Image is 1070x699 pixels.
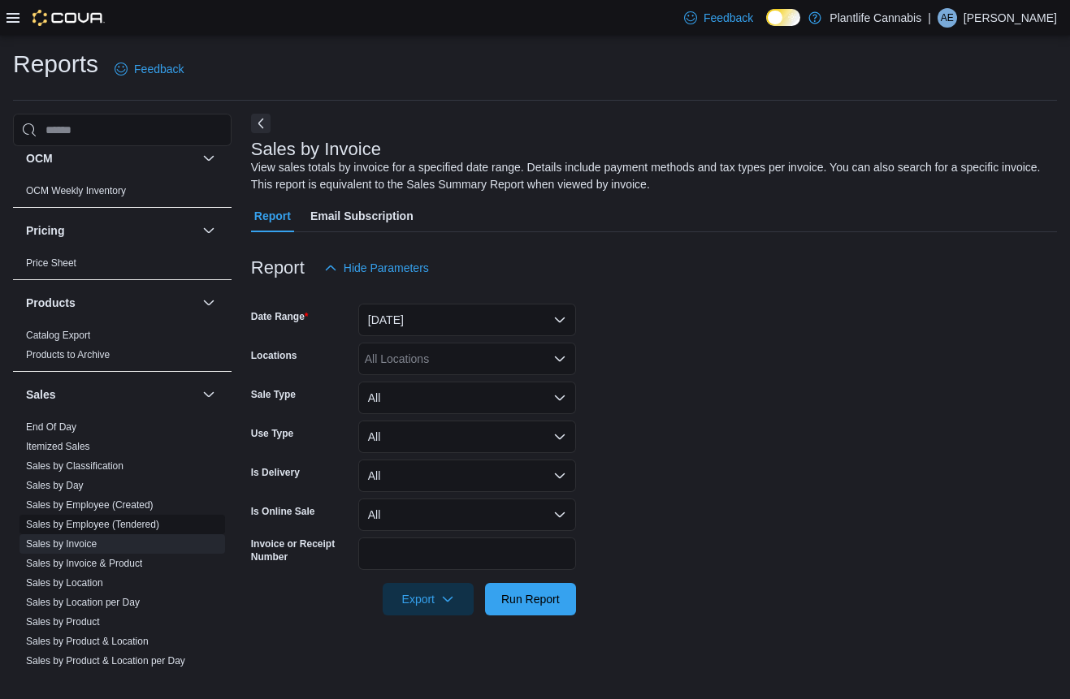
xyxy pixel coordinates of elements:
[254,200,291,232] span: Report
[26,184,126,197] span: OCM Weekly Inventory
[938,8,957,28] div: Ashley Eby
[26,329,90,342] span: Catalog Export
[26,576,103,589] span: Sales by Location
[26,348,110,361] span: Products to Archive
[26,460,123,472] span: Sales by Classification
[344,260,429,276] span: Hide Parameters
[830,8,921,28] p: Plantlife Cannabis
[26,635,149,648] span: Sales by Product & Location
[964,8,1057,28] p: [PERSON_NAME]
[134,61,184,77] span: Feedback
[26,349,110,360] a: Products to Archive
[26,257,76,269] a: Price Sheet
[26,655,185,667] a: Sales by Product & Location per Day
[26,150,53,166] h3: OCM
[26,222,196,239] button: Pricing
[108,53,190,85] a: Feedback
[26,460,123,472] a: Sales by Classification
[26,295,76,311] h3: Products
[32,10,105,26] img: Cova
[26,479,84,492] span: Sales by Day
[26,441,90,452] a: Itemized Sales
[766,26,767,27] span: Dark Mode
[26,386,196,403] button: Sales
[26,519,159,530] a: Sales by Employee (Tendered)
[26,480,84,491] a: Sales by Day
[358,498,576,531] button: All
[13,48,98,80] h1: Reports
[553,352,566,365] button: Open list of options
[251,505,315,518] label: Is Online Sale
[26,577,103,589] a: Sales by Location
[26,440,90,453] span: Itemized Sales
[26,558,142,569] a: Sales by Invoice & Product
[383,583,474,615] button: Export
[26,538,97,550] a: Sales by Invoice
[26,654,185,667] span: Sales by Product & Location per Day
[310,200,414,232] span: Email Subscription
[251,310,309,323] label: Date Range
[13,253,232,279] div: Pricing
[501,591,560,607] span: Run Report
[26,421,76,434] span: End Of Day
[26,498,154,511] span: Sales by Employee (Created)
[26,636,149,647] a: Sales by Product & Location
[26,330,90,341] a: Catalog Export
[13,326,232,371] div: Products
[704,10,753,26] span: Feedback
[26,257,76,270] span: Price Sheet
[392,583,464,615] span: Export
[251,140,381,159] h3: Sales by Invoice
[13,181,232,207] div: OCM
[251,159,1049,193] div: View sales totals by invoice for a specified date range. Details include payment methods and tax ...
[928,8,931,28] p: |
[26,295,196,311] button: Products
[199,293,219,313] button: Products
[26,421,76,433] a: End Of Day
[251,427,293,440] label: Use Type
[678,2,760,34] a: Feedback
[251,388,296,401] label: Sale Type
[199,149,219,168] button: OCM
[358,460,576,492] button: All
[485,583,576,615] button: Run Report
[941,8,954,28] span: AE
[26,499,154,511] a: Sales by Employee (Created)
[199,385,219,404] button: Sales
[26,537,97,550] span: Sales by Invoice
[26,185,126,196] a: OCM Weekly Inventory
[26,557,142,570] span: Sales by Invoice & Product
[26,596,140,609] span: Sales by Location per Day
[26,222,64,239] h3: Pricing
[199,221,219,240] button: Pricing
[251,537,352,563] label: Invoice or Receipt Number
[26,150,196,166] button: OCM
[26,518,159,531] span: Sales by Employee (Tendered)
[26,615,100,628] span: Sales by Product
[26,386,56,403] h3: Sales
[318,252,435,284] button: Hide Parameters
[26,616,100,628] a: Sales by Product
[251,258,305,278] h3: Report
[358,304,576,336] button: [DATE]
[13,417,232,697] div: Sales
[251,466,300,479] label: Is Delivery
[251,349,297,362] label: Locations
[26,597,140,608] a: Sales by Location per Day
[358,421,576,453] button: All
[251,114,271,133] button: Next
[766,9,800,26] input: Dark Mode
[358,382,576,414] button: All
